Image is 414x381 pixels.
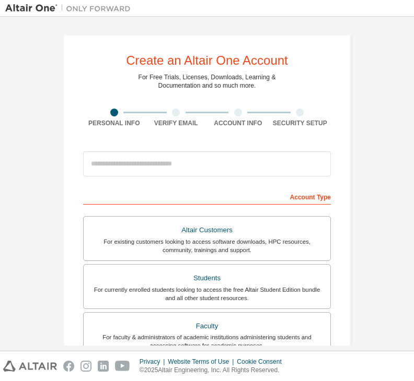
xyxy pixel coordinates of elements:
[3,361,57,372] img: altair_logo.svg
[140,358,168,366] div: Privacy
[139,73,276,90] div: For Free Trials, Licenses, Downloads, Learning & Documentation and so much more.
[90,285,324,302] div: For currently enrolled students looking to access the free Altair Student Edition bundle and all ...
[126,54,288,67] div: Create an Altair One Account
[145,119,208,127] div: Verify Email
[5,3,136,14] img: Altair One
[90,237,324,254] div: For existing customers looking to access software downloads, HPC resources, community, trainings ...
[140,366,288,375] p: © 2025 Altair Engineering, Inc. All Rights Reserved.
[83,119,145,127] div: Personal Info
[90,319,324,334] div: Faculty
[83,188,331,205] div: Account Type
[269,119,331,127] div: Security Setup
[63,361,74,372] img: facebook.svg
[207,119,269,127] div: Account Info
[115,361,130,372] img: youtube.svg
[168,358,237,366] div: Website Terms of Use
[237,358,287,366] div: Cookie Consent
[80,361,91,372] img: instagram.svg
[90,333,324,350] div: For faculty & administrators of academic institutions administering students and accessing softwa...
[90,271,324,285] div: Students
[98,361,109,372] img: linkedin.svg
[90,223,324,237] div: Altair Customers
